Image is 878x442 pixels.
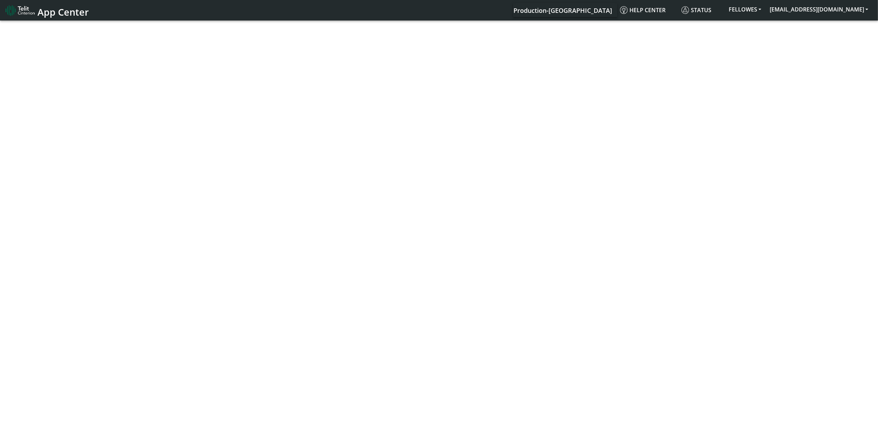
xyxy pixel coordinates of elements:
span: Production-[GEOGRAPHIC_DATA] [513,6,612,15]
img: status.svg [682,6,689,14]
a: App Center [6,3,88,18]
a: Your current platform instance [513,3,612,17]
span: Status [682,6,711,14]
span: Help center [620,6,666,14]
a: Help center [617,3,679,17]
span: App Center [37,6,89,18]
img: logo-telit-cinterion-gw-new.png [6,5,35,16]
a: Status [679,3,725,17]
button: [EMAIL_ADDRESS][DOMAIN_NAME] [766,3,872,16]
img: knowledge.svg [620,6,628,14]
button: FELLOWES [725,3,766,16]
